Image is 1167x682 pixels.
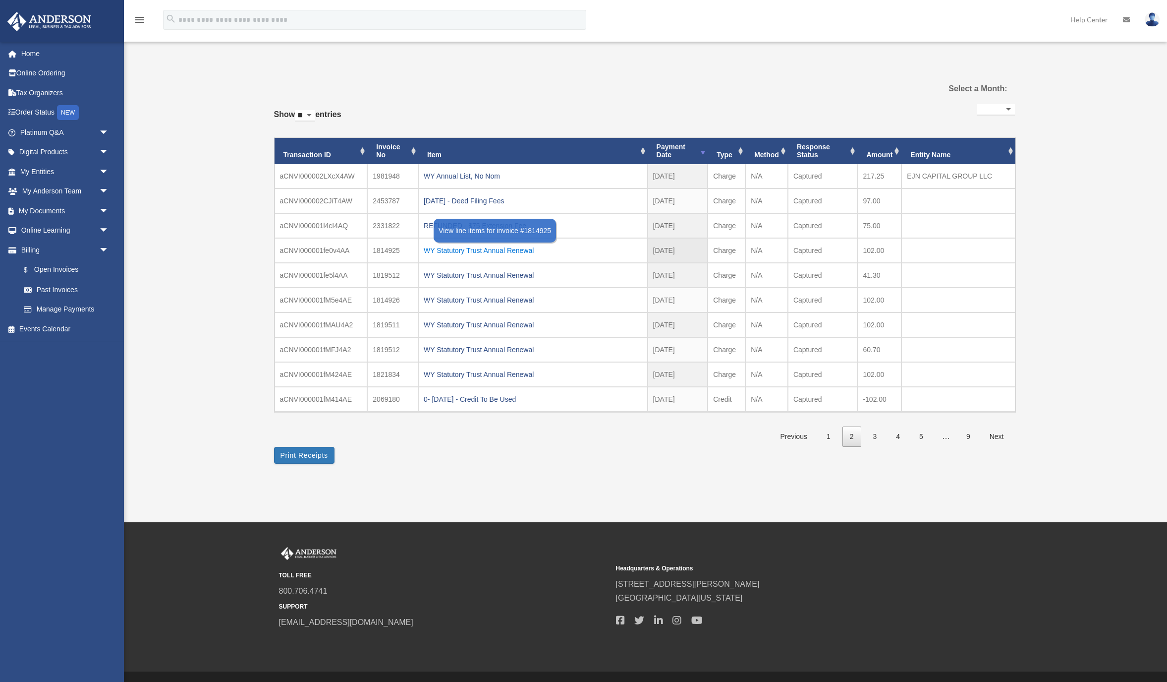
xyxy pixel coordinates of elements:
[901,164,1015,188] td: EJN CAPITAL GROUP LLC
[959,427,978,447] a: 9
[934,432,958,440] span: …
[424,318,642,332] div: WY Statutory Trust Annual Renewal
[857,138,901,165] th: Amount: activate to sort column ascending
[424,219,642,233] div: REFUNDED - $75 Extension Fee
[898,82,1007,96] label: Select a Month:
[708,362,745,387] td: Charge
[7,319,124,339] a: Events Calendar
[788,213,858,238] td: Captured
[367,238,418,263] td: 1814925
[99,221,119,241] span: arrow_drop_down
[857,337,901,362] td: 60.70
[857,387,901,412] td: -102.00
[99,123,119,143] span: arrow_drop_down
[7,103,124,123] a: Order StatusNEW
[279,570,609,581] small: TOLL FREE
[745,263,788,288] td: N/A
[7,162,124,182] a: My Entitiesarrow_drop_down
[166,13,176,24] i: search
[901,138,1015,165] th: Entity Name: activate to sort column ascending
[648,312,708,337] td: [DATE]
[648,288,708,312] td: [DATE]
[788,238,858,263] td: Captured
[424,244,642,257] div: WY Statutory Trust Annual Renewal
[367,288,418,312] td: 1814926
[889,427,907,447] a: 4
[279,587,328,595] a: 800.706.4741
[7,201,124,221] a: My Documentsarrow_drop_down
[788,312,858,337] td: Captured
[99,201,119,221] span: arrow_drop_down
[275,387,368,412] td: aCNVI000001fM414AE
[275,362,368,387] td: aCNVI000001fM424AE
[745,288,788,312] td: N/A
[99,240,119,260] span: arrow_drop_down
[745,362,788,387] td: N/A
[745,213,788,238] td: N/A
[367,164,418,188] td: 1981948
[7,123,124,142] a: Platinum Q&Aarrow_drop_down
[424,293,642,307] div: WY Statutory Trust Annual Renewal
[773,427,814,447] a: Previous
[708,387,745,412] td: Credit
[648,238,708,263] td: [DATE]
[788,288,858,312] td: Captured
[648,263,708,288] td: [DATE]
[788,263,858,288] td: Captured
[7,44,124,63] a: Home
[616,594,743,602] a: [GEOGRAPHIC_DATA][US_STATE]
[99,182,119,202] span: arrow_drop_down
[275,288,368,312] td: aCNVI000001fM5e4AE
[788,387,858,412] td: Captured
[14,300,124,319] a: Manage Payments
[275,138,368,165] th: Transaction ID: activate to sort column ascending
[279,618,413,626] a: [EMAIL_ADDRESS][DOMAIN_NAME]
[857,263,901,288] td: 41.30
[424,392,642,406] div: 0- [DATE] - Credit To Be Used
[367,188,418,213] td: 2453787
[367,263,418,288] td: 1819512
[99,142,119,163] span: arrow_drop_down
[367,138,418,165] th: Invoice No: activate to sort column ascending
[842,427,861,447] a: 2
[857,238,901,263] td: 102.00
[279,602,609,612] small: SUPPORT
[424,343,642,357] div: WY Statutory Trust Annual Renewal
[367,387,418,412] td: 2069180
[7,240,124,260] a: Billingarrow_drop_down
[648,188,708,213] td: [DATE]
[708,337,745,362] td: Charge
[57,105,79,120] div: NEW
[7,221,124,241] a: Online Learningarrow_drop_down
[708,263,745,288] td: Charge
[745,188,788,213] td: N/A
[866,427,885,447] a: 3
[857,288,901,312] td: 102.00
[788,138,858,165] th: Response Status: activate to sort column ascending
[857,188,901,213] td: 97.00
[648,362,708,387] td: [DATE]
[14,280,119,300] a: Past Invoices
[708,288,745,312] td: Charge
[275,188,368,213] td: aCNVI000002CJiT4AW
[745,337,788,362] td: N/A
[367,213,418,238] td: 2331822
[648,164,708,188] td: [DATE]
[745,164,788,188] td: N/A
[708,213,745,238] td: Charge
[616,580,760,588] a: [STREET_ADDRESS][PERSON_NAME]
[14,260,124,280] a: $Open Invoices
[275,164,368,188] td: aCNVI000002LXcX4AW
[982,427,1011,447] a: Next
[708,164,745,188] td: Charge
[295,110,315,122] select: Showentries
[648,213,708,238] td: [DATE]
[788,362,858,387] td: Captured
[857,164,901,188] td: 217.25
[279,547,338,560] img: Anderson Advisors Platinum Portal
[1145,12,1160,27] img: User Pic
[745,312,788,337] td: N/A
[275,213,368,238] td: aCNVI000001l4cI4AQ
[912,427,931,447] a: 5
[134,14,146,26] i: menu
